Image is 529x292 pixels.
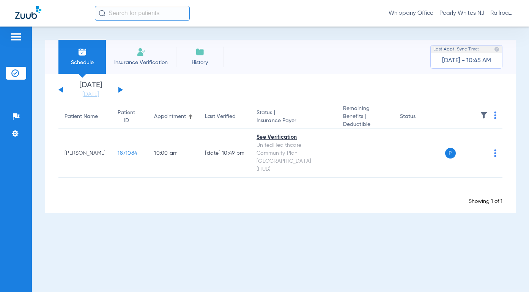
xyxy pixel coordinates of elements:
[65,113,98,121] div: Patient Name
[199,129,250,177] td: [DATE] 10:49 PM
[442,57,491,64] span: [DATE] - 10:45 AM
[137,47,146,57] img: Manual Insurance Verification
[68,91,113,98] a: [DATE]
[65,113,105,121] div: Patient Name
[154,113,193,121] div: Appointment
[58,129,112,177] td: [PERSON_NAME]
[343,121,388,129] span: Deductible
[250,105,337,129] th: Status |
[154,113,186,121] div: Appointment
[480,111,488,119] img: filter.svg
[78,47,87,57] img: Schedule
[494,111,496,119] img: group-dot-blue.svg
[195,47,205,57] img: History
[118,109,135,125] div: Patient ID
[99,10,105,17] img: Search Icon
[394,129,445,177] td: --
[257,133,331,141] div: See Verification
[494,47,499,52] img: last sync help info
[148,129,199,177] td: 10:00 AM
[95,6,190,21] input: Search for patients
[343,151,349,156] span: --
[68,82,113,98] li: [DATE]
[205,113,236,121] div: Last Verified
[64,59,100,66] span: Schedule
[433,46,479,53] span: Last Appt. Sync Time:
[394,105,445,129] th: Status
[257,117,331,125] span: Insurance Payer
[15,6,41,19] img: Zuub Logo
[112,59,170,66] span: Insurance Verification
[494,149,496,157] img: group-dot-blue.svg
[10,32,22,41] img: hamburger-icon
[118,151,137,156] span: 1871084
[389,9,514,17] span: Whippany Office - Pearly Whites NJ - Railroad Plaza Dental Associates Spec LLC - [GEOGRAPHIC_DATA...
[205,113,244,121] div: Last Verified
[118,109,142,125] div: Patient ID
[445,148,456,159] span: P
[469,199,502,204] span: Showing 1 of 1
[182,59,218,66] span: History
[257,141,331,173] div: UnitedHealthcare Community Plan - [GEOGRAPHIC_DATA] - (HUB)
[491,256,529,292] iframe: Chat Widget
[337,105,394,129] th: Remaining Benefits |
